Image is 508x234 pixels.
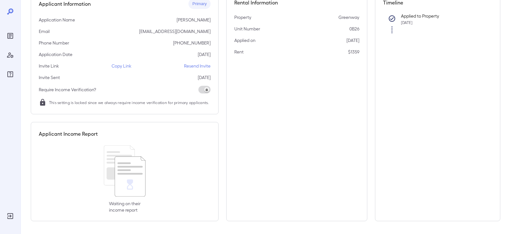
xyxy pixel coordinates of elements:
p: Waiting on their income report [109,200,141,213]
p: Email [39,28,50,35]
p: Copy Link [112,63,131,69]
div: Reports [5,31,15,41]
span: This setting is locked since we always require income verification for primary applicants. [49,99,209,106]
p: Require Income Verification? [39,86,96,93]
p: [DATE] [346,37,359,44]
h5: Applicant Income Report [39,130,98,138]
p: Invite Link [39,63,59,69]
p: [DATE] [198,51,211,58]
p: $1359 [348,49,359,55]
p: Applied to Property [401,13,482,19]
p: 0B26 [349,26,359,32]
p: Rent [234,49,244,55]
p: [EMAIL_ADDRESS][DOMAIN_NAME] [139,28,211,35]
p: Greenway [338,14,359,20]
p: Application Date [39,51,72,58]
p: [PHONE_NUMBER] [173,40,211,46]
p: Applied on [234,37,255,44]
p: [DATE] [198,74,211,81]
p: Application Name [39,17,75,23]
span: Primary [188,1,211,7]
div: Log Out [5,211,15,221]
div: Manage Users [5,50,15,60]
p: Invite Sent [39,74,60,81]
span: [DATE] [401,20,412,25]
p: Property [234,14,251,20]
p: Phone Number [39,40,69,46]
div: FAQ [5,69,15,79]
p: Resend Invite [184,63,211,69]
p: [PERSON_NAME] [177,17,211,23]
p: Unit Number [234,26,260,32]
